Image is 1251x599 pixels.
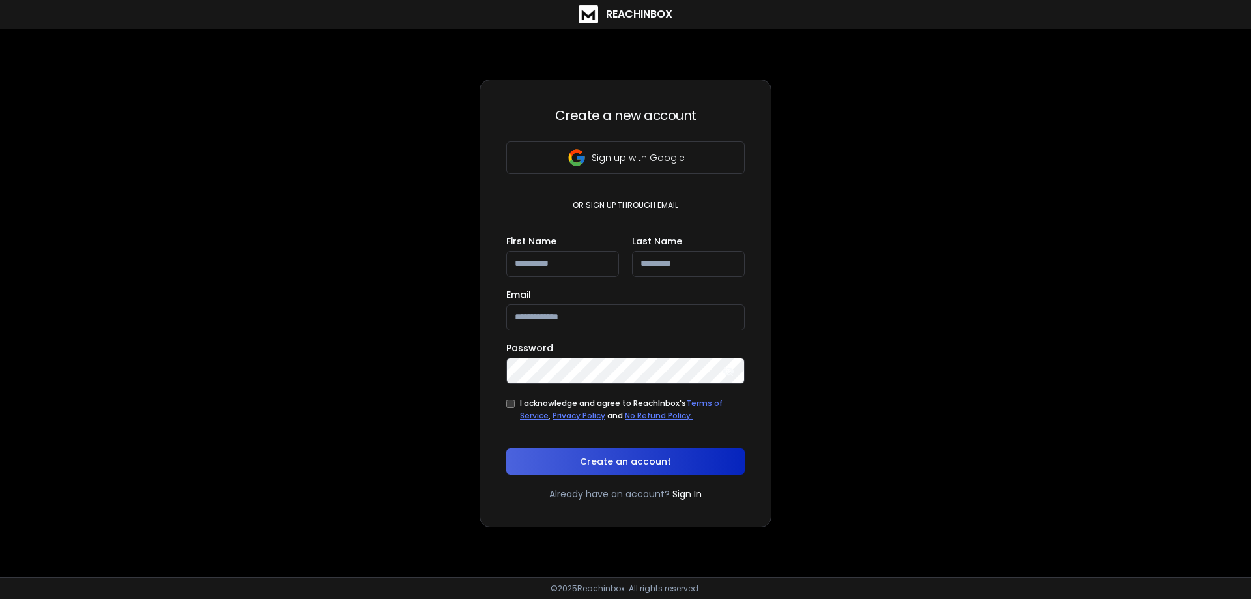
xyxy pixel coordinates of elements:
[672,488,702,501] a: Sign In
[625,410,693,421] a: No Refund Policy.
[520,397,745,422] div: I acknowledge and agree to ReachInbox's , and
[506,141,745,174] button: Sign up with Google
[549,488,670,501] p: Already have an account?
[592,151,685,164] p: Sign up with Google
[579,5,672,23] a: ReachInbox
[579,5,598,23] img: logo
[506,290,531,299] label: Email
[606,7,672,22] h1: ReachInbox
[506,106,745,124] h3: Create a new account
[553,410,605,421] a: Privacy Policy
[568,200,683,211] p: or sign up through email
[506,448,745,475] button: Create an account
[506,343,553,353] label: Password
[506,237,556,246] label: First Name
[632,237,682,246] label: Last Name
[551,583,700,594] p: © 2025 Reachinbox. All rights reserved.
[520,398,725,422] a: Terms of Service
